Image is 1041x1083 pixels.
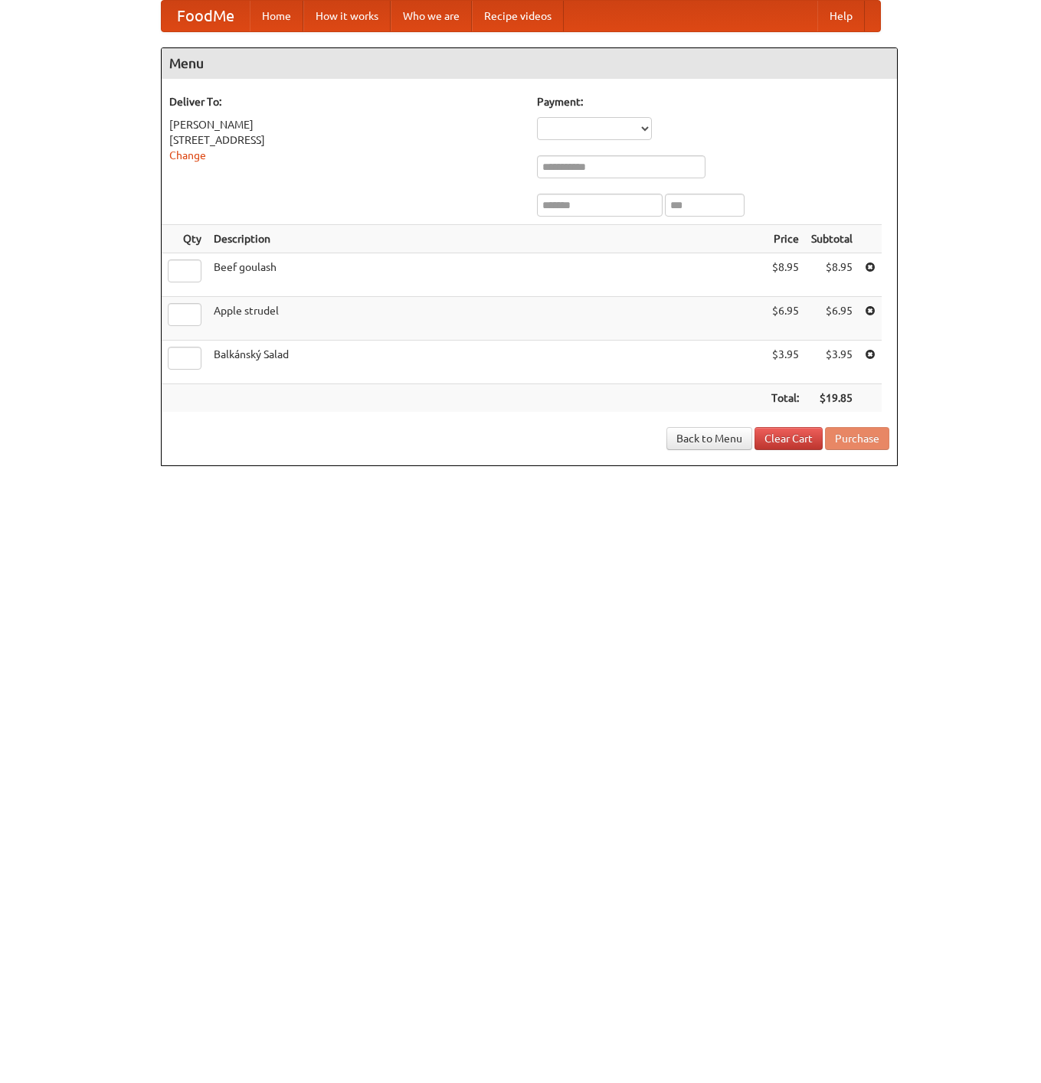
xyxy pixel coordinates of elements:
[805,384,859,413] th: $19.85
[169,132,522,148] div: [STREET_ADDRESS]
[765,253,805,297] td: $8.95
[162,225,208,253] th: Qty
[765,225,805,253] th: Price
[765,297,805,341] td: $6.95
[391,1,472,31] a: Who we are
[805,253,859,297] td: $8.95
[805,225,859,253] th: Subtotal
[303,1,391,31] a: How it works
[250,1,303,31] a: Home
[208,253,765,297] td: Beef goulash
[666,427,752,450] a: Back to Menu
[162,48,897,79] h4: Menu
[169,94,522,109] h5: Deliver To:
[817,1,865,31] a: Help
[472,1,564,31] a: Recipe videos
[805,297,859,341] td: $6.95
[755,427,823,450] a: Clear Cart
[162,1,250,31] a: FoodMe
[537,94,889,109] h5: Payment:
[825,427,889,450] button: Purchase
[765,384,805,413] th: Total:
[169,117,522,132] div: [PERSON_NAME]
[208,341,765,384] td: Balkánský Salad
[208,297,765,341] td: Apple strudel
[765,341,805,384] td: $3.95
[169,149,206,161] a: Change
[208,225,765,253] th: Description
[805,341,859,384] td: $3.95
